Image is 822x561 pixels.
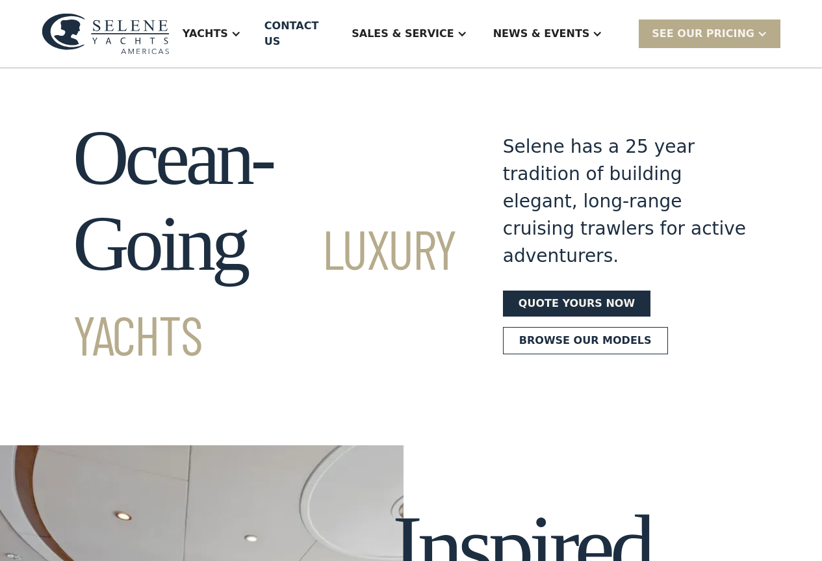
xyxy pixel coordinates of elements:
div: Selene has a 25 year tradition of building elegant, long-range cruising trawlers for active adven... [503,133,749,270]
a: Quote yours now [503,291,650,317]
a: Browse our models [503,327,668,354]
img: logo [42,13,170,55]
span: Luxury Yachts [73,215,456,367]
div: News & EVENTS [493,26,590,42]
div: Sales & Service [352,26,454,42]
h1: Ocean-Going [73,115,456,372]
div: SEE Our Pricing [652,26,754,42]
div: News & EVENTS [480,8,616,60]
div: Yachts [170,8,254,60]
div: Sales & Service [339,8,480,60]
div: SEE Our Pricing [639,20,780,47]
div: Yachts [183,26,228,42]
div: Contact US [264,18,328,49]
